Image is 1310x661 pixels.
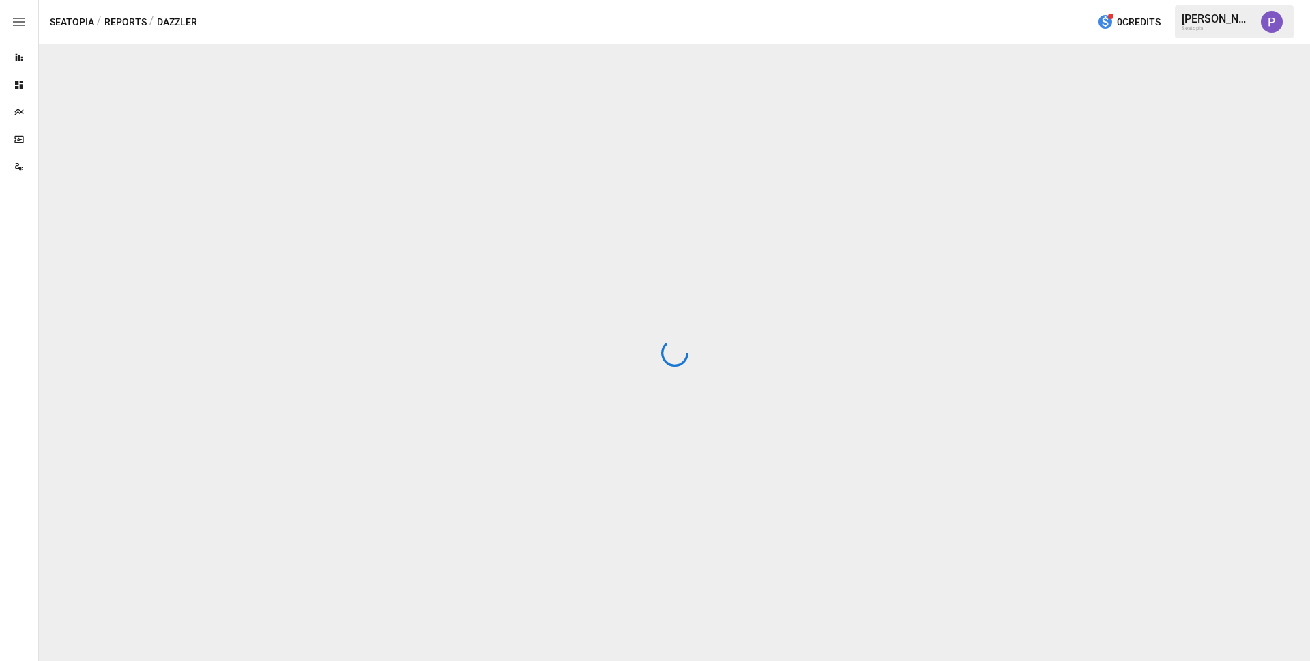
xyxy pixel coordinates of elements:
div: / [149,14,154,31]
img: Prateek Batra [1261,11,1283,33]
button: 0Credits [1092,10,1166,35]
button: Seatopia [50,14,94,31]
button: Reports [104,14,147,31]
button: Prateek Batra [1253,3,1291,41]
div: Seatopia [1182,25,1253,31]
span: 0 Credits [1117,14,1161,31]
div: [PERSON_NAME] [1182,12,1253,25]
div: / [97,14,102,31]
